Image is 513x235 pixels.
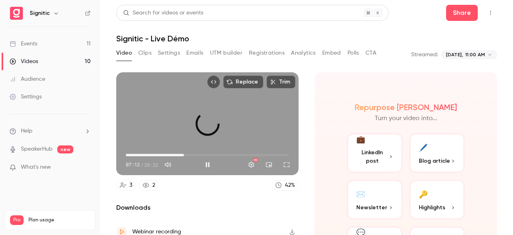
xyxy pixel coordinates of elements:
li: help-dropdown-opener [10,127,91,135]
span: LinkedIn post [356,148,388,165]
h1: Signitic - Live Démo [116,34,497,43]
span: new [57,145,73,153]
div: 42 % [285,181,295,190]
div: Events [10,40,37,48]
span: Newsletter [356,203,387,212]
a: 2 [139,180,159,191]
button: Embed [322,47,341,59]
button: Emails [186,47,203,59]
span: 07:12 [126,161,140,168]
button: UTM builder [210,47,242,59]
p: Turn your video into... [375,114,437,123]
div: 3 [129,181,132,190]
button: Video [116,47,132,59]
span: Highlights [419,203,445,212]
div: Settings [10,93,42,101]
a: SpeakerHub [21,145,53,153]
span: [DATE], [446,51,463,58]
div: 🖊️ [419,141,428,153]
button: Polls [347,47,359,59]
div: 07:12 [126,161,158,168]
button: CTA [366,47,376,59]
span: / [141,161,143,168]
span: 28:22 [144,161,158,168]
p: Streamed: [411,51,438,59]
span: Blog article [419,157,450,165]
button: Turn on miniplayer [261,157,277,173]
button: Replace [223,76,263,88]
button: Settings [243,157,259,173]
button: Trim [267,76,295,88]
button: Share [446,5,478,21]
button: Analytics [291,47,316,59]
img: Signitic [10,7,23,20]
div: Videos [10,57,38,65]
button: Clips [138,47,151,59]
button: 🖊️Blog article [409,133,465,173]
button: Pause [200,157,216,173]
div: 2 [152,181,155,190]
button: Embed video [207,76,220,88]
button: 💼LinkedIn post [347,133,403,173]
a: 42% [272,180,299,191]
button: Mute [160,157,176,173]
a: 3 [116,180,136,191]
span: Pro [10,215,24,225]
span: What's new [21,163,51,172]
div: Search for videos or events [123,9,203,17]
h6: Signitic [30,9,50,17]
button: Top Bar Actions [484,6,497,19]
button: Full screen [279,157,295,173]
span: Plan usage [28,217,90,223]
div: HD [253,158,258,162]
div: Audience [10,75,45,83]
span: Help [21,127,32,135]
button: Settings [158,47,180,59]
div: ✉️ [356,188,365,200]
h2: Repurpose [PERSON_NAME] [355,102,457,112]
div: 🔑 [419,188,428,200]
span: 11:00 AM [465,51,485,58]
button: Registrations [249,47,285,59]
div: 💼 [356,134,365,145]
h2: Downloads [116,203,299,213]
button: ✉️Newsletter [347,180,403,220]
button: 🔑Highlights [409,180,465,220]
